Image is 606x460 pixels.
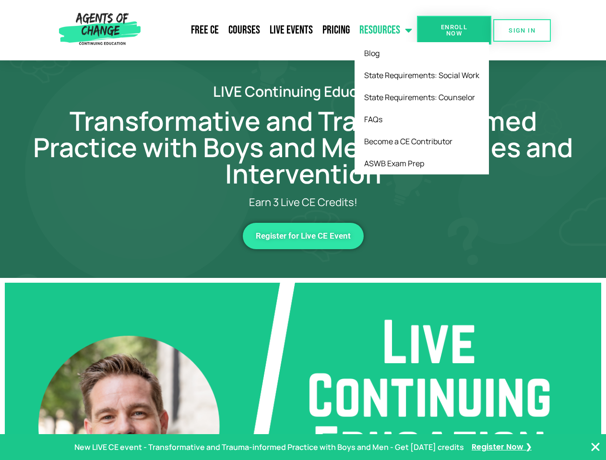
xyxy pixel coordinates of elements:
a: Enroll Now [417,16,491,45]
a: State Requirements: Counselor [355,86,489,108]
p: Earn 3 Live CE Credits! [68,196,538,208]
span: Register for Live CE Event [256,232,351,240]
a: ASWB Exam Prep [355,152,489,174]
a: FAQs [355,108,489,130]
a: Register for Live CE Event [243,223,364,249]
ul: Resources [355,42,489,174]
a: Pricing [318,18,355,42]
span: Enroll Now [432,24,476,36]
a: Blog [355,42,489,64]
nav: Menu [144,18,417,42]
h1: Transformative and Trauma-informed Practice with Boys and Men: Strategies and Intervention [30,108,577,187]
a: Register Now ❯ [472,440,532,454]
button: Close Banner [590,441,601,453]
a: Live Events [265,18,318,42]
a: Free CE [186,18,224,42]
a: Resources [355,18,417,42]
a: Courses [224,18,265,42]
p: New LIVE CE event - Transformative and Trauma-informed Practice with Boys and Men - Get [DATE] cr... [74,440,464,454]
a: SIGN IN [493,19,551,42]
a: Become a CE Contributor [355,130,489,152]
h2: LIVE Continuing Education [30,84,577,98]
span: SIGN IN [509,27,535,34]
a: State Requirements: Social Work [355,64,489,86]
